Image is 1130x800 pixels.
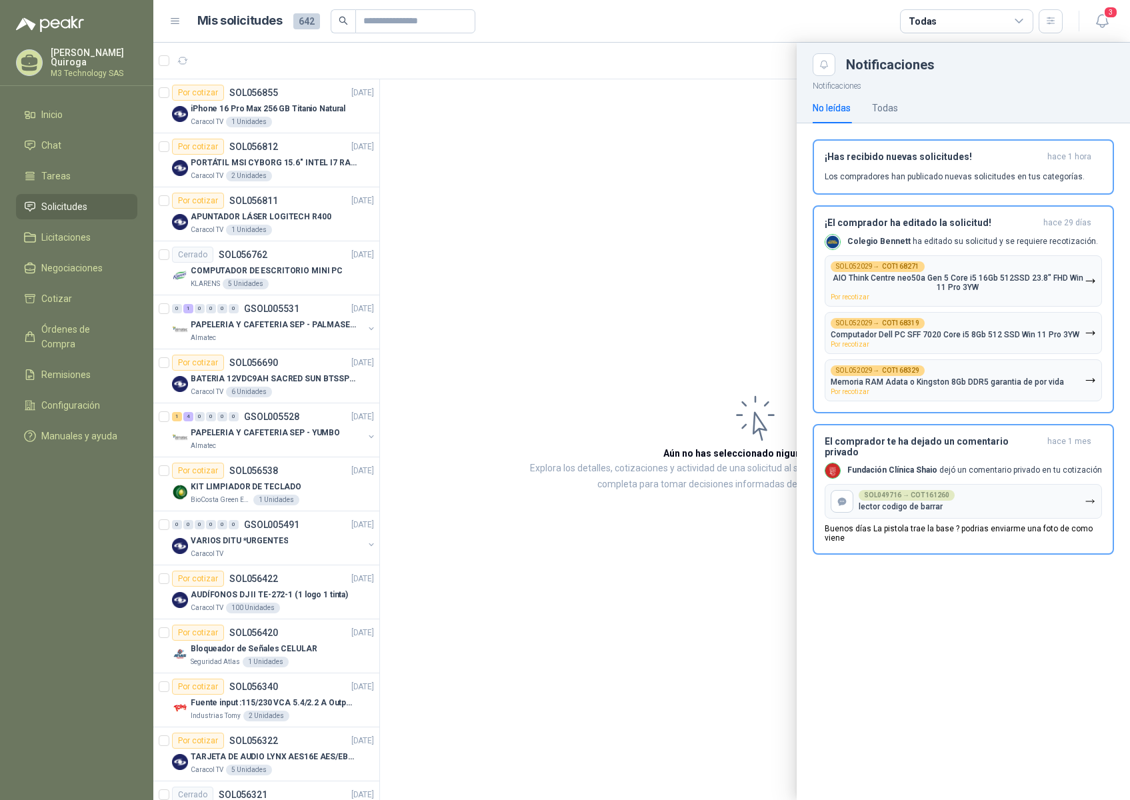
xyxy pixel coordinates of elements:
button: SOL052029→COT168329Memoria RAM Adata o Kingston 8Gb DDR5 garantia de por vidaPor recotizar [825,359,1102,401]
span: 3 [1103,6,1118,19]
span: Solicitudes [41,199,87,214]
button: ¡El comprador ha editado la solicitud!hace 29 días Company LogoColegio Bennett ha editado su soli... [813,205,1114,413]
span: hace 1 mes [1047,436,1091,457]
div: SOL052029 → [831,261,925,272]
p: Los compradores han publicado nuevas solicitudes en tus categorías. [825,171,1085,183]
a: Manuales y ayuda [16,423,137,449]
a: Chat [16,133,137,158]
p: AIO Think Centre neo50a Gen 5 Core i5 16Gb 512SSD 23.8" FHD Win 11 Pro 3YW [831,273,1085,292]
span: search [339,16,348,25]
span: Cotizar [41,291,72,306]
span: Por recotizar [831,388,869,395]
p: Buenos días La pistola trae la base ? podrias enviarme una foto de como viene [825,524,1102,543]
a: Inicio [16,102,137,127]
span: Manuales y ayuda [41,429,117,443]
span: 642 [293,13,320,29]
h3: ¡Has recibido nuevas solicitudes! [825,151,1042,163]
a: Licitaciones [16,225,137,250]
p: M3 Technology SAS [51,69,137,77]
b: COT168329 [882,367,919,374]
span: Negociaciones [41,261,103,275]
div: No leídas [813,101,851,115]
p: Notificaciones [797,76,1130,93]
button: SOL052029→COT168271AIO Think Centre neo50a Gen 5 Core i5 16Gb 512SSD 23.8" FHD Win 11 Pro 3YWPor ... [825,255,1102,307]
span: Por recotizar [831,341,869,348]
button: SOL049716 → COT161260lector codigo de barrar [825,484,1102,519]
a: Órdenes de Compra [16,317,137,357]
b: Colegio Bennett [847,237,911,246]
a: Tareas [16,163,137,189]
a: Remisiones [16,362,137,387]
div: SOL052029 → [831,365,925,376]
a: Negociaciones [16,255,137,281]
span: Licitaciones [41,230,91,245]
a: Configuración [16,393,137,418]
span: Remisiones [41,367,91,382]
div: SOL052029 → [831,318,925,329]
span: Por recotizar [831,293,869,301]
img: Company Logo [825,463,840,478]
b: Fundación Clínica Shaio [847,465,937,475]
button: 3 [1090,9,1114,33]
p: [PERSON_NAME] Quiroga [51,48,137,67]
button: ¡Has recibido nuevas solicitudes!hace 1 hora Los compradores han publicado nuevas solicitudes en ... [813,139,1114,195]
h1: Mis solicitudes [197,11,283,31]
span: hace 29 días [1043,217,1091,229]
span: Tareas [41,169,71,183]
p: ha editado su solicitud y se requiere recotización. [847,236,1098,247]
p: dejó un comentario privado en tu cotización [847,465,1102,476]
b: COT168319 [882,320,919,327]
p: Computador Dell PC SFF 7020 Core i5 8Gb 512 SSD Win 11 Pro 3YW [831,330,1079,339]
img: Company Logo [825,235,840,249]
img: Logo peakr [16,16,84,32]
button: El comprador te ha dejado un comentario privadohace 1 mes Company LogoFundación Clínica Shaio dej... [813,424,1114,555]
div: SOL049716 → COT161260 [859,490,955,501]
div: Notificaciones [846,58,1114,71]
span: Órdenes de Compra [41,322,125,351]
p: Memoria RAM Adata o Kingston 8Gb DDR5 garantia de por vida [831,377,1064,387]
button: Close [813,53,835,76]
a: Solicitudes [16,194,137,219]
div: Todas [909,14,937,29]
p: lector codigo de barrar [859,502,943,511]
a: Cotizar [16,286,137,311]
b: COT168271 [882,263,919,270]
button: SOL052029→COT168319Computador Dell PC SFF 7020 Core i5 8Gb 512 SSD Win 11 Pro 3YWPor recotizar [825,312,1102,354]
span: Inicio [41,107,63,122]
h3: El comprador te ha dejado un comentario privado [825,436,1042,457]
div: Todas [872,101,898,115]
span: Chat [41,138,61,153]
span: Configuración [41,398,100,413]
h3: ¡El comprador ha editado la solicitud! [825,217,1038,229]
span: hace 1 hora [1047,151,1091,163]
